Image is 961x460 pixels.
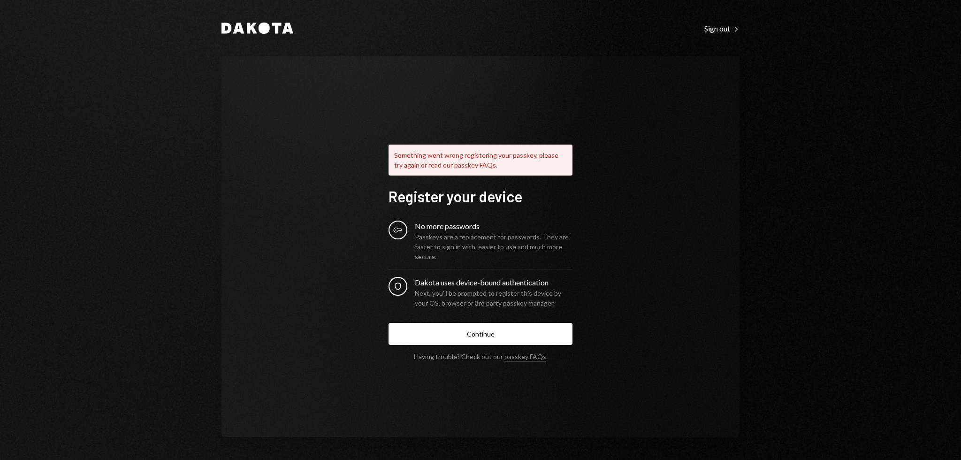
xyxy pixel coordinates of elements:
div: Having trouble? Check out our . [414,353,548,360]
a: passkey FAQs [504,353,546,361]
div: Something went wrong registering your passkey, please try again or read our passkey FAQs. [389,145,572,176]
div: Passkeys are a replacement for passwords. They are faster to sign in with, easier to use and much... [415,232,572,261]
div: Next, you’ll be prompted to register this device by your OS, browser or 3rd party passkey manager. [415,288,572,308]
h1: Register your device [389,187,572,206]
div: No more passwords [415,221,572,232]
button: Continue [389,323,572,345]
a: Sign out [704,23,740,33]
div: Dakota uses device-bound authentication [415,277,572,288]
div: Sign out [704,24,740,33]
